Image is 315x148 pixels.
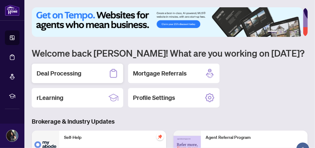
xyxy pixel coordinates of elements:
img: Slide 0 [32,7,303,37]
button: 3 [285,31,287,33]
p: Agent Referral Program [206,134,303,141]
img: Profile Icon [6,130,18,142]
button: 4 [289,31,292,33]
button: Open asap [294,127,312,145]
button: 6 [299,31,302,33]
span: pushpin [156,133,164,140]
button: 5 [294,31,297,33]
h2: Mortgage Referrals [133,69,187,78]
button: 2 [280,31,282,33]
p: Self-Help [64,134,161,141]
h2: Deal Processing [37,69,81,78]
h3: Brokerage & Industry Updates [32,117,308,126]
img: logo [5,5,20,16]
h1: Welcome back [PERSON_NAME]! What are you working on [DATE]? [32,47,308,59]
button: 1 [267,31,277,33]
h2: Profile Settings [133,93,175,102]
h2: rLearning [37,93,63,102]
